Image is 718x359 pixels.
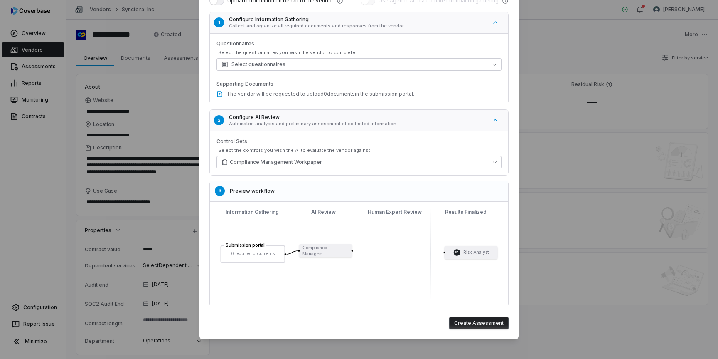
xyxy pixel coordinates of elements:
[216,40,502,47] label: Questionnaires
[230,188,503,194] h5: Preview workflow
[214,17,224,27] div: 1
[229,121,487,127] p: Automated analysis and preliminary assessment of collected information
[216,138,502,145] label: Control Sets
[449,317,509,329] button: Create Assessment
[229,114,487,121] h5: Configure AI Review
[229,16,487,23] h5: Configure Information Gathering
[215,186,225,196] div: 3
[207,10,519,36] button: 1Configure Information GatheringCollect and organize all required documents and responses from th...
[229,23,487,29] p: Collect and organize all required documents and responses from the vendor
[230,159,322,166] span: Compliance Management Workpaper
[216,91,502,97] div: The vendor will be requested to upload 0 document s in the submission portal.
[216,81,502,87] label: Supporting Documents
[218,50,502,56] div: Select the questionnaires you wish the vendor to complete.
[218,147,502,154] div: Select the controls you wish the AI to evaluate the vendor against.
[207,107,519,134] button: 2Configure AI ReviewAutomated analysis and preliminary assessment of collected information
[214,115,224,125] div: 2
[221,61,285,68] span: Select questionnaires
